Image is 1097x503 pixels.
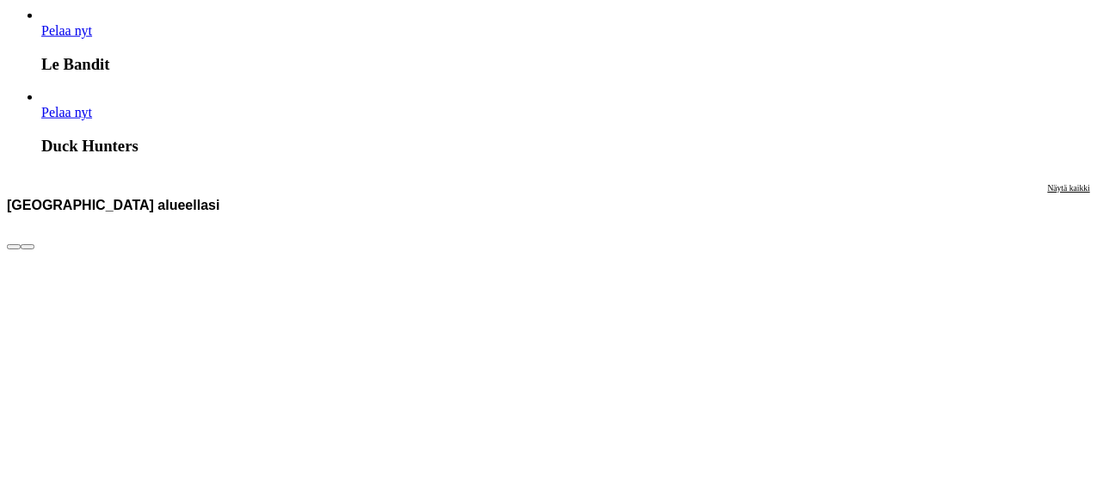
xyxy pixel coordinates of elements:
button: next slide [21,244,34,249]
h3: Duck Hunters [41,137,1090,156]
article: Le Bandit [41,8,1090,74]
h3: [GEOGRAPHIC_DATA] alueellasi [7,197,219,213]
span: Näytä kaikki [1048,183,1090,193]
a: Näytä kaikki [1048,183,1090,227]
a: Duck Hunters [41,105,92,120]
h3: Le Bandit [41,55,1090,74]
article: Duck Hunters [41,89,1090,156]
a: Le Bandit [41,23,92,38]
span: Pelaa nyt [41,105,92,120]
span: Pelaa nyt [41,23,92,38]
button: prev slide [7,244,21,249]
